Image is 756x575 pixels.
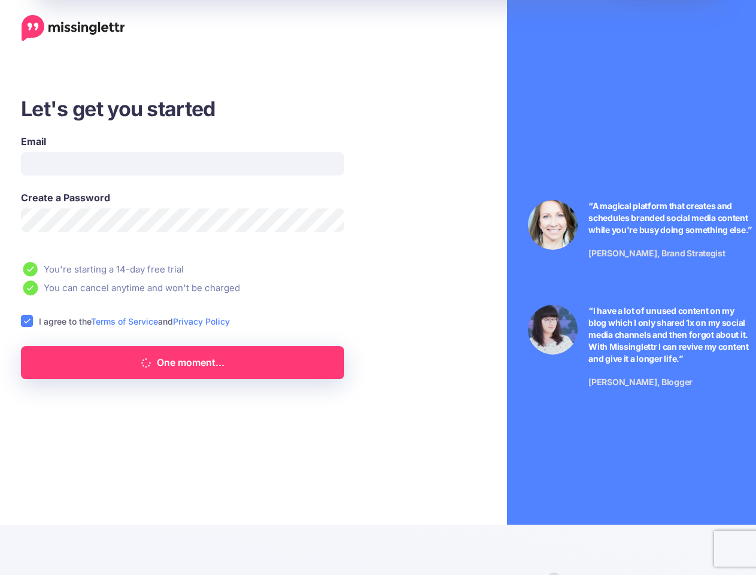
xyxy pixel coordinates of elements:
li: You're starting a 14-day free trial [21,262,412,277]
a: Home [22,15,125,41]
h3: Let's get you started [21,95,412,122]
a: Terms of Service [91,316,158,326]
li: You can cancel anytime and won't be charged [21,280,412,295]
label: I agree to the and [39,314,230,328]
img: Testimonial by Laura Stanik [528,200,578,250]
p: “A magical platform that creates and schedules branded social media content while you're busy doi... [588,200,752,236]
label: Create a Password [21,190,344,205]
a: One moment... [21,346,344,379]
span: [PERSON_NAME], Brand Strategist [588,248,725,258]
a: Privacy Policy [173,316,230,326]
img: Testimonial by Jeniffer Kosche [528,305,578,355]
span: [PERSON_NAME], Blogger [588,377,693,387]
p: “I have a lot of unused content on my blog which I only shared 1x on my social media channels and... [588,305,752,365]
label: Email [21,134,344,149]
